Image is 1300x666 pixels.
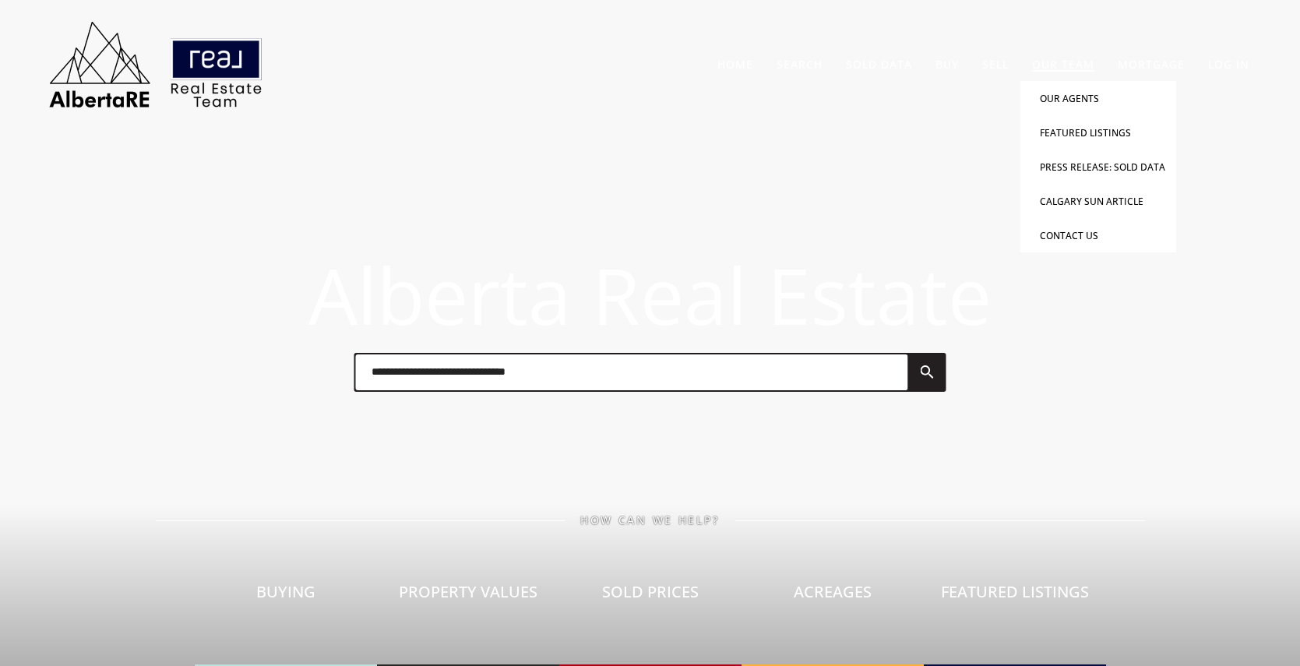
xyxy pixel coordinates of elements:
span: Featured Listings [941,581,1089,602]
a: Sold Data [846,57,912,72]
span: a [528,241,572,347]
span: l [728,241,747,347]
a: Home [717,57,753,72]
span: a [876,241,920,347]
a: Sold Prices [559,527,742,666]
span: t [500,241,528,347]
span: e [425,241,468,347]
a: Calgary Sun Article [1040,195,1143,208]
span: Buying [256,581,315,602]
a: Buy [935,57,959,72]
span: r [468,241,500,347]
span: t [920,241,948,347]
span: l [358,241,377,347]
span: Property Values [399,581,537,602]
span: b [377,241,425,347]
span: t [848,241,876,347]
span: E [767,241,811,347]
span: R [592,241,640,347]
a: Our Agents [1040,92,1099,105]
a: Mortgage [1118,57,1185,72]
a: Contact Us [1040,229,1098,242]
a: Our Team [1032,57,1094,72]
span: a [684,241,728,347]
a: Buying [195,527,377,666]
a: Featured Listings [924,527,1106,666]
a: Property Values [377,527,559,666]
span: s [811,241,848,347]
a: Press Release: Sold Data [1040,160,1165,174]
span: A [308,241,358,347]
a: Search [777,57,823,72]
span: Sold Prices [602,581,699,602]
img: AlbertaRE Real Estate Team | Real Broker [39,16,273,113]
span: e [640,241,684,347]
a: Featured Listings [1040,126,1131,139]
a: Log In [1208,57,1249,72]
a: Sell [982,57,1009,72]
a: Acreages [742,527,924,666]
span: Acreages [794,581,872,602]
span: e [948,241,992,347]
